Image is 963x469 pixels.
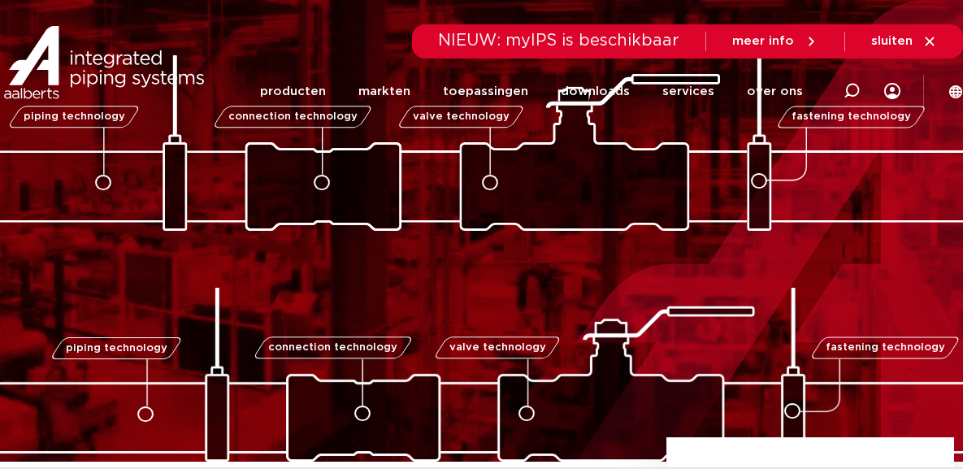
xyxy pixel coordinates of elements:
span: fastening technology [826,342,945,353]
a: markten [358,60,410,123]
a: over ons [747,60,803,123]
span: meer info [732,35,794,47]
span: piping technology [66,343,167,354]
a: sluiten [871,34,937,49]
a: meer info [732,34,818,49]
a: toepassingen [443,60,528,123]
span: NIEUW: myIPS is beschikbaar [438,33,679,49]
span: connection technology [268,342,397,353]
a: producten [260,60,326,123]
a: downloads [561,60,630,123]
a: services [662,60,714,123]
nav: Menu [260,60,803,123]
span: sluiten [871,35,913,47]
div: my IPS [884,73,900,109]
span: valve technology [449,342,546,353]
